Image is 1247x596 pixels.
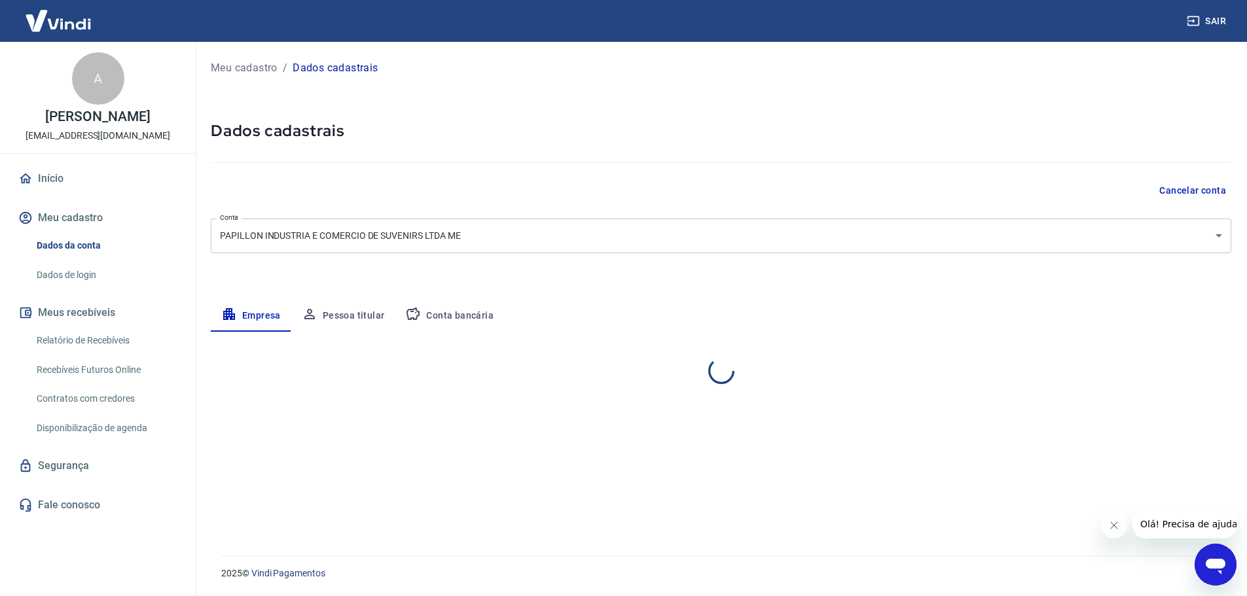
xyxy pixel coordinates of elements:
span: Olá! Precisa de ajuda? [8,9,110,20]
p: Dados cadastrais [293,60,378,76]
button: Pessoa titular [291,300,395,332]
p: 2025 © [221,567,1216,580]
div: A [72,52,124,105]
p: / [283,60,287,76]
iframe: Fechar mensagem [1101,512,1127,538]
a: Segurança [16,451,180,480]
a: Início [16,164,180,193]
iframe: Botão para abrir a janela de mensagens [1195,544,1237,586]
a: Contratos com credores [31,385,180,412]
button: Meu cadastro [16,203,180,232]
button: Empresa [211,300,291,332]
a: Dados da conta [31,232,180,259]
a: Recebíveis Futuros Online [31,357,180,383]
label: Conta [220,213,238,222]
button: Sair [1184,9,1231,33]
p: [PERSON_NAME] [45,110,150,124]
img: Vindi [16,1,101,41]
a: Vindi Pagamentos [251,568,325,578]
a: Disponibilização de agenda [31,415,180,442]
button: Cancelar conta [1154,179,1231,203]
button: Meus recebíveis [16,298,180,327]
p: [EMAIL_ADDRESS][DOMAIN_NAME] [26,129,170,143]
button: Conta bancária [395,300,504,332]
div: PAPILLON INDUSTRIA E COMERCIO DE SUVENIRS LTDA ME [211,219,1231,253]
iframe: Mensagem da empresa [1132,510,1237,538]
a: Fale conosco [16,491,180,519]
a: Meu cadastro [211,60,278,76]
a: Relatório de Recebíveis [31,327,180,354]
a: Dados de login [31,262,180,289]
h5: Dados cadastrais [211,120,1231,141]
